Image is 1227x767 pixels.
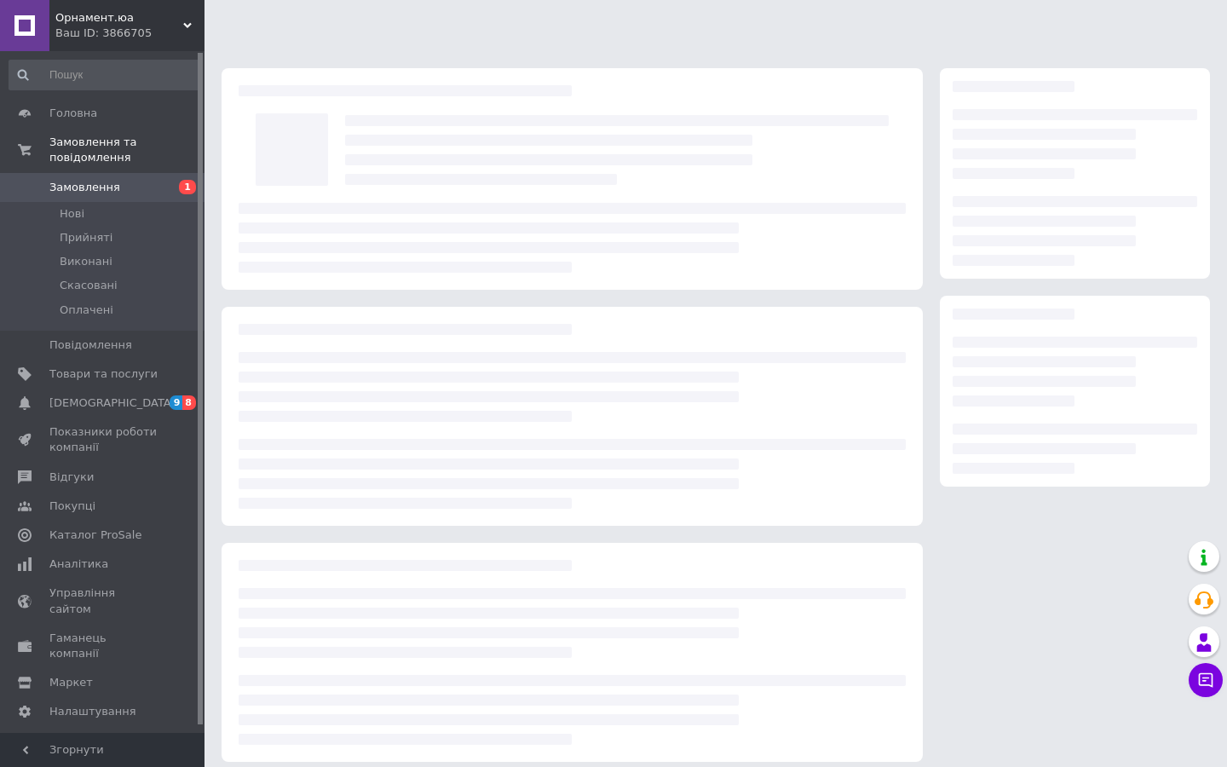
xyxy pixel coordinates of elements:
[49,135,204,165] span: Замовлення та повідомлення
[60,254,112,269] span: Виконані
[49,631,158,661] span: Гаманець компанії
[49,337,132,353] span: Повідомлення
[179,180,196,194] span: 1
[49,675,93,690] span: Маркет
[49,528,141,543] span: Каталог ProSale
[49,585,158,616] span: Управління сайтом
[49,180,120,195] span: Замовлення
[55,26,204,41] div: Ваш ID: 3866705
[60,230,112,245] span: Прийняті
[60,206,84,222] span: Нові
[49,366,158,382] span: Товари та послуги
[170,395,183,410] span: 9
[49,395,176,411] span: [DEMOGRAPHIC_DATA]
[49,106,97,121] span: Головна
[55,10,183,26] span: Орнамент.юа
[49,704,136,719] span: Налаштування
[49,470,94,485] span: Відгуки
[49,424,158,455] span: Показники роботи компанії
[60,278,118,293] span: Скасовані
[182,395,196,410] span: 8
[9,60,201,90] input: Пошук
[49,557,108,572] span: Аналітика
[49,499,95,514] span: Покупці
[60,303,113,318] span: Оплачені
[1189,663,1223,697] button: Чат з покупцем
